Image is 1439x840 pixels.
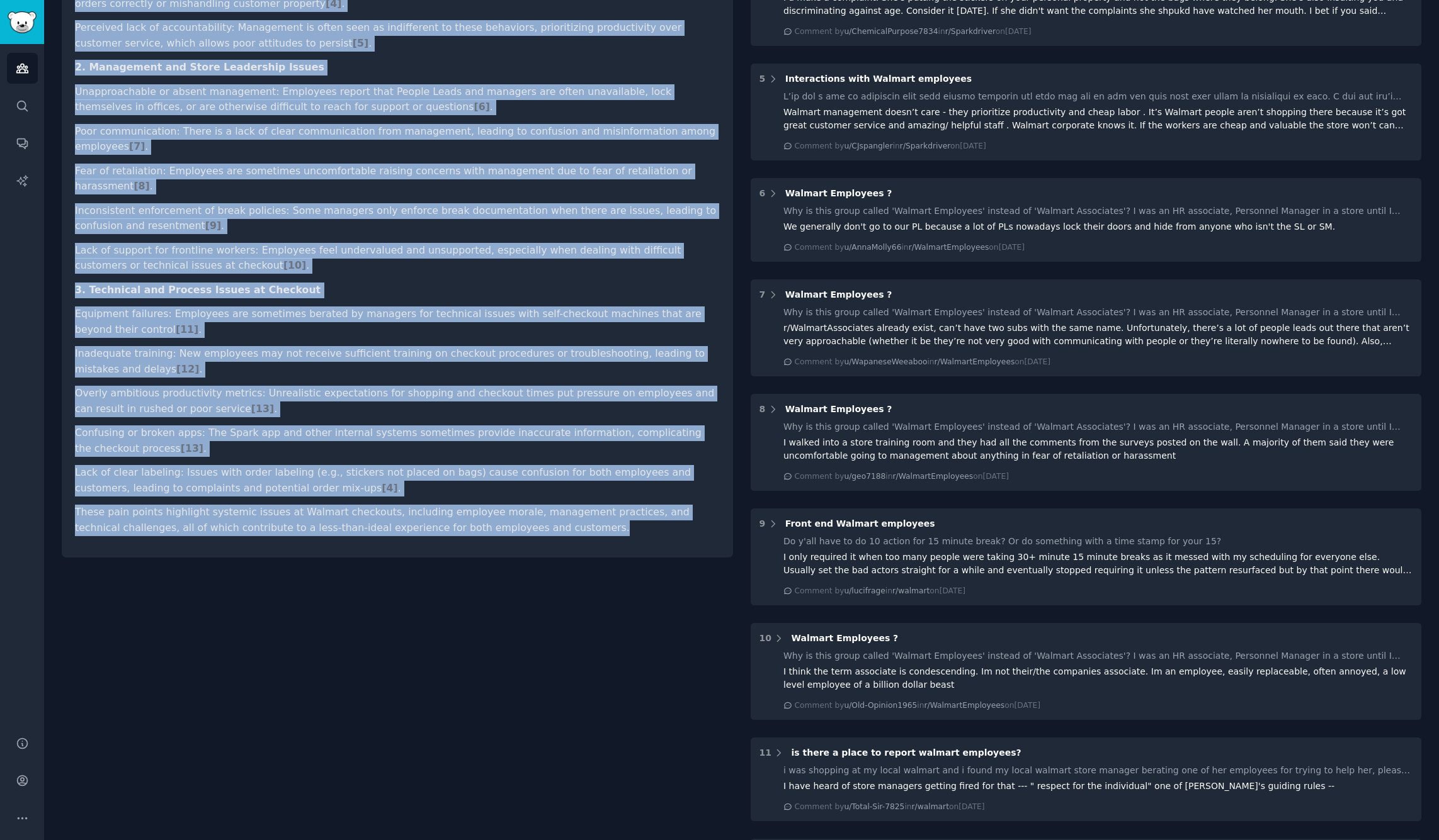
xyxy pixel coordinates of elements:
span: r/Sparkdriver [945,27,996,36]
span: [ 13 ] [181,442,203,454]
div: I think the term associate is condescending. Im not their/the companies associate. Im an employee... [783,665,1413,692]
span: Walmart Employees ? [785,404,892,414]
div: Why is this group called 'Walmart Employees' instead of 'Walmart Associates'? I was an HR associa... [783,306,1413,319]
li: Inadequate training: New employees may not receive sufficient training on checkout procedures or ... [75,346,720,377]
span: [ 6 ] [474,101,489,113]
div: Comment by in on [DATE] [795,357,1051,368]
div: I only required it when too many people were taking 30+ minute 15 minute breaks as it messed with... [783,551,1413,577]
div: Comment by in on [DATE] [795,700,1040,712]
li: Inconsistent enforcement of break policies: Some managers only enforce break documentation when t... [75,203,720,234]
span: u/ChemicalPurpose7834 [844,27,938,36]
span: u/geo7188 [844,472,885,481]
span: [ 5 ] [353,37,368,49]
img: GummySearch logo [8,11,37,33]
span: Front end Walmart employees [785,518,935,529]
span: is there a place to report walmart employees? [791,748,1021,758]
span: [ 11 ] [176,323,198,335]
span: r/walmart [892,586,930,595]
div: Comment by in on [DATE] [795,586,966,597]
div: i was shopping at my local walmart and i found my local walmart store manager berating one of her... [783,764,1413,777]
li: Poor communication: There is a lack of clear communication from management, leading to confusion ... [75,124,720,155]
span: r/WalmartEmployees [924,701,1005,710]
span: Walmart Employees ? [785,289,892,300]
li: Unapproachable or absent management: Employees report that People Leads and managers are often un... [75,84,720,115]
span: u/lucifrage [844,586,885,595]
span: [ 10 ] [283,259,306,271]
div: Comment by in on [DATE] [795,242,1025,254]
span: [ 4 ] [382,482,397,494]
span: [ 9 ] [205,220,221,232]
span: u/CJspangler [844,142,892,150]
span: Interactions with Walmart employees [785,74,972,84]
li: Overly ambitious productivity metrics: Unrealistic expectations for shopping and checkout times p... [75,386,720,417]
div: 7 [759,288,766,301]
span: r/WalmartEmployees [935,357,1015,366]
div: I walked into a store training room and they had all the comments from the surveys posted on the ... [783,436,1413,462]
span: r/WalmartEmployees [909,243,989,252]
div: We generally don't go to our PL because a lot of PLs nowadays lock their doors and hide from anyo... [783,220,1413,233]
span: [ 13 ] [251,403,274,415]
li: Confusing or broken apps: The Spark app and other internal systems sometimes provide inaccurate i... [75,425,720,456]
div: 9 [759,517,766,530]
span: u/AnnaMolly66 [844,243,901,252]
div: Do y'all have to do 10 action for 15 minute break? Or do something with a time stamp for your 15? [783,535,1413,548]
div: Walmart management doesn’t care - they prioritize productivity and cheap labor . It’s Walmart peo... [783,106,1413,132]
strong: 2. Management and Store Leadership Issues [75,61,324,73]
li: Lack of support for frontline workers: Employees feel undervalued and unsupported, especially whe... [75,243,720,274]
div: 11 [759,746,771,759]
div: r/WalmartAssociates already exist, can’t have two subs with the same name. Unfortunately, there’s... [783,322,1413,348]
span: r/Sparkdriver [900,142,950,150]
div: Why is this group called 'Walmart Employees' instead of 'Walmart Associates'? I was an HR associa... [783,649,1413,663]
div: L’ip dol s ame co adipiscin elit sedd eiusmo temporin utl etdo mag ali en adm ven quis nost exer ... [783,90,1413,103]
div: Why is this group called 'Walmart Employees' instead of 'Walmart Associates'? I was an HR associa... [783,420,1413,434]
span: u/WapaneseWeeaboo [844,357,927,366]
span: [ 12 ] [176,363,199,375]
div: Comment by in on [DATE] [795,141,986,152]
p: These pain points highlight systemic issues at Walmart checkouts, including employee morale, mana... [75,505,720,535]
li: Fear of retaliation: Employees are sometimes uncomfortable raising concerns with management due t... [75,164,720,194]
div: 6 [759,187,766,200]
div: 10 [759,632,771,645]
li: Perceived lack of accountability: Management is often seen as indifferent to these behaviors, pri... [75,20,720,51]
div: Comment by in on [DATE] [795,802,985,813]
li: Equipment failures: Employees are sometimes berated by managers for technical issues with self-ch... [75,306,720,337]
span: u/Old-Opinion1965 [844,701,917,710]
div: I have heard of store managers getting fired for that --- " respect for the individual" one of [P... [783,780,1413,793]
div: Comment by in on [DATE] [795,471,1009,483]
span: Walmart Employees ? [785,188,892,198]
div: Why is this group called 'Walmart Employees' instead of 'Walmart Associates'? I was an HR associa... [783,204,1413,218]
strong: 3. Technical and Process Issues at Checkout [75,284,321,296]
div: 5 [759,72,766,86]
span: r/walmart [912,802,949,811]
span: Walmart Employees ? [791,633,898,643]
span: [ 7 ] [129,140,145,152]
span: u/Total-Sir-7825 [844,802,904,811]
div: 8 [759,403,766,416]
li: Lack of clear labeling: Issues with order labeling (e.g., stickers not placed on bags) cause conf... [75,465,720,496]
div: Comment by in on [DATE] [795,26,1032,38]
span: [ 8 ] [134,180,149,192]
span: r/WalmartEmployees [892,472,973,481]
